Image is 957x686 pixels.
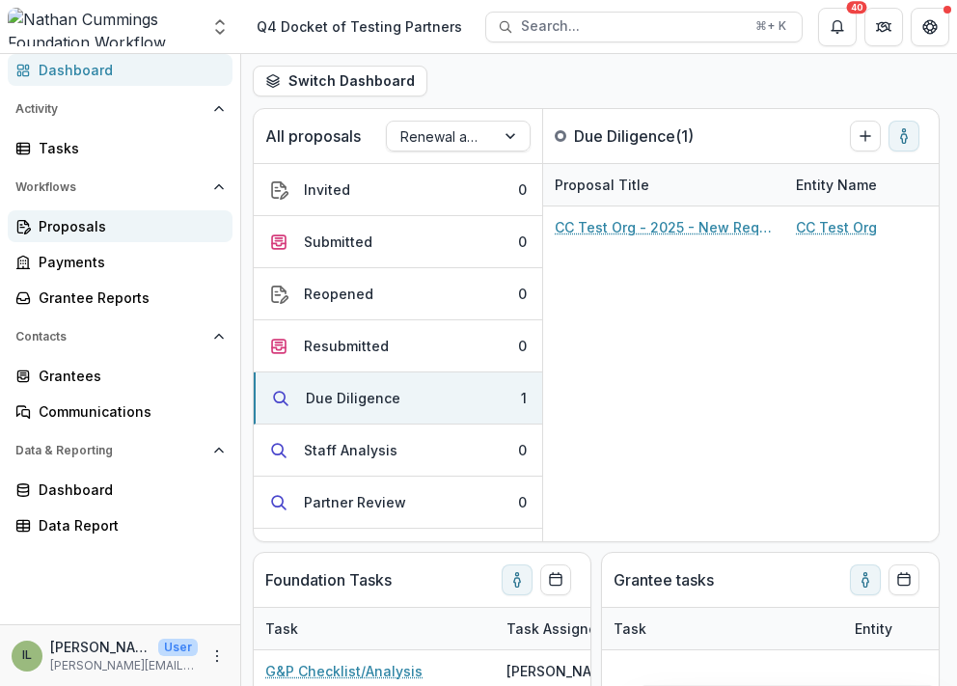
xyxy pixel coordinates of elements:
[8,54,232,86] a: Dashboard
[15,330,205,343] span: Contacts
[521,388,527,408] div: 1
[602,618,658,639] div: Task
[850,564,881,595] button: toggle-assigned-to-me
[254,608,495,649] div: Task
[784,175,889,195] div: Entity Name
[518,232,527,252] div: 0
[39,401,217,422] div: Communications
[205,645,229,668] button: More
[796,217,877,237] a: CC Test Org
[39,138,217,158] div: Tasks
[555,217,773,237] a: CC Test Org - 2025 - New Request Application
[602,608,843,649] div: Task
[39,366,217,386] div: Grantees
[306,388,400,408] div: Due Diligence
[818,8,857,46] button: Notifications
[847,1,867,14] div: 40
[502,564,533,595] button: toggle-assigned-to-me
[265,124,361,148] p: All proposals
[8,282,232,314] a: Grantee Reports
[39,252,217,272] div: Payments
[50,637,150,657] p: [PERSON_NAME]
[206,8,233,46] button: Open entity switcher
[495,608,640,649] div: Task Assignee
[158,639,198,656] p: User
[257,16,462,37] div: Q4 Docket of Testing Partners
[752,15,790,37] div: ⌘ + K
[304,336,389,356] div: Resubmitted
[850,121,881,151] button: Create Proposal
[843,618,904,639] div: Entity
[8,132,232,164] a: Tasks
[911,8,949,46] button: Get Help
[39,288,217,308] div: Grantee Reports
[254,425,542,477] button: Staff Analysis0
[889,121,919,151] button: toggle-assigned-to-me
[39,515,217,535] div: Data Report
[8,321,232,352] button: Open Contacts
[254,164,542,216] button: Invited0
[254,618,310,639] div: Task
[304,440,397,460] div: Staff Analysis
[15,180,205,194] span: Workflows
[495,618,617,639] div: Task Assignee
[39,480,217,500] div: Dashboard
[8,172,232,203] button: Open Workflows
[518,179,527,200] div: 0
[864,8,903,46] button: Partners
[249,13,470,41] nav: breadcrumb
[543,164,784,206] div: Proposal Title
[15,444,205,457] span: Data & Reporting
[253,66,427,96] button: Switch Dashboard
[8,435,232,466] button: Open Data & Reporting
[614,568,714,591] p: Grantee tasks
[521,18,744,35] span: Search...
[518,336,527,356] div: 0
[39,216,217,236] div: Proposals
[8,509,232,541] a: Data Report
[304,284,373,304] div: Reopened
[8,246,232,278] a: Payments
[518,492,527,512] div: 0
[15,102,205,116] span: Activity
[304,179,350,200] div: Invited
[506,661,616,681] div: [PERSON_NAME]
[304,492,406,512] div: Partner Review
[518,440,527,460] div: 0
[39,60,217,80] div: Dashboard
[518,284,527,304] div: 0
[485,12,803,42] button: Search...
[22,649,32,662] div: Isaac Luria
[265,568,392,591] p: Foundation Tasks
[304,232,372,252] div: Submitted
[540,564,571,595] button: Calendar
[574,124,719,148] p: Due Diligence ( 1 )
[889,564,919,595] button: Calendar
[8,210,232,242] a: Proposals
[254,216,542,268] button: Submitted0
[254,320,542,372] button: Resubmitted0
[8,8,199,46] img: Nathan Cummings Foundation Workflow Sandbox logo
[543,175,661,195] div: Proposal Title
[265,661,423,681] a: G&P Checklist/Analysis
[8,474,232,506] a: Dashboard
[254,372,542,425] button: Due Diligence1
[254,477,542,529] button: Partner Review0
[50,657,198,674] p: [PERSON_NAME][EMAIL_ADDRESS][PERSON_NAME][DOMAIN_NAME]
[254,268,542,320] button: Reopened0
[8,396,232,427] a: Communications
[8,360,232,392] a: Grantees
[8,94,232,124] button: Open Activity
